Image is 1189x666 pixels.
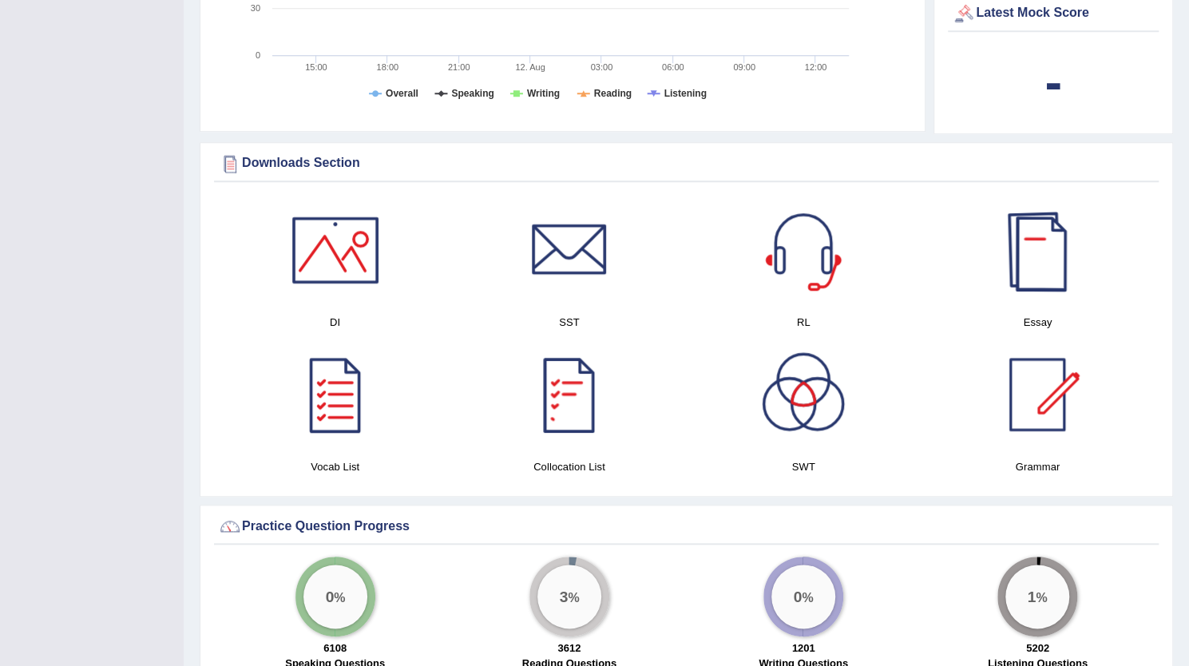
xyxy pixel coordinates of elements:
strong: 1201 [792,642,815,654]
tspan: Reading [594,88,632,99]
h4: Vocab List [226,458,444,475]
big: 0 [325,587,334,605]
tspan: Writing [527,88,560,99]
tspan: Speaking [451,88,493,99]
big: 3 [559,587,568,605]
tspan: Listening [664,88,707,99]
big: 0 [794,587,803,605]
text: 0 [256,50,260,60]
text: 03:00 [591,62,613,72]
b: - [1044,53,1062,111]
div: Downloads Section [218,152,1155,176]
text: 15:00 [305,62,327,72]
text: 09:00 [733,62,755,72]
text: 30 [251,3,260,13]
div: Practice Question Progress [218,514,1155,538]
text: 21:00 [448,62,470,72]
text: 12:00 [805,62,827,72]
h4: RL [695,314,913,331]
h4: SWT [695,458,913,475]
strong: 3612 [557,642,581,654]
div: Latest Mock Score [952,2,1155,26]
tspan: Overall [386,88,418,99]
text: 18:00 [376,62,398,72]
div: % [1005,565,1069,628]
h4: Grammar [929,458,1147,475]
strong: 6108 [323,642,347,654]
h4: Essay [929,314,1147,331]
h4: SST [460,314,678,331]
tspan: 12. Aug [515,62,545,72]
h4: Collocation List [460,458,678,475]
text: 06:00 [662,62,684,72]
h4: DI [226,314,444,331]
strong: 5202 [1026,642,1049,654]
big: 1 [1028,587,1036,605]
div: % [537,565,601,628]
div: % [303,565,367,628]
div: % [771,565,835,628]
